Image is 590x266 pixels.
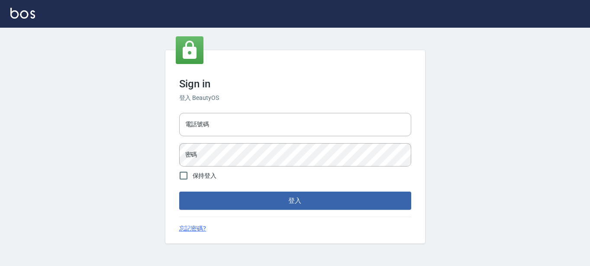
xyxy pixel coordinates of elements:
[179,192,411,210] button: 登入
[179,93,411,103] h6: 登入 BeautyOS
[10,8,35,19] img: Logo
[179,78,411,90] h3: Sign in
[193,171,217,180] span: 保持登入
[179,224,206,233] a: 忘記密碼?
